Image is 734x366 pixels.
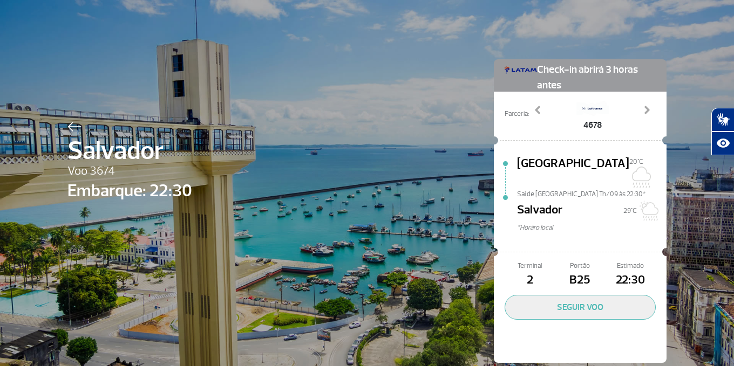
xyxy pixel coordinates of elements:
span: *Horáro local [517,223,667,233]
span: 29°C [623,206,637,215]
div: Plugin de acessibilidade da Hand Talk. [711,108,734,155]
img: Chuvoso [629,167,651,188]
img: Sol e Chuva [637,200,658,222]
span: 20°C [629,157,643,166]
button: SEGUIR VOO [505,295,656,320]
span: 2 [505,271,555,289]
span: Estimado [606,261,656,271]
span: Check-in abrirá 3 horas antes [537,59,656,93]
span: Salvador [67,132,192,170]
button: Abrir tradutor de língua de sinais. [711,108,734,132]
span: Salvador [517,201,562,223]
span: 4678 [576,119,609,132]
span: Voo 3674 [67,162,192,181]
span: Sai de [GEOGRAPHIC_DATA] Th/09 às 22:30* [517,189,667,197]
span: Portão [555,261,605,271]
span: 22:30 [606,271,656,289]
span: Parceria: [505,109,529,119]
button: Abrir recursos assistivos. [711,132,734,155]
span: B25 [555,271,605,289]
span: Terminal [505,261,555,271]
span: [GEOGRAPHIC_DATA] [517,155,629,189]
span: Embarque: 22:30 [67,178,192,204]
